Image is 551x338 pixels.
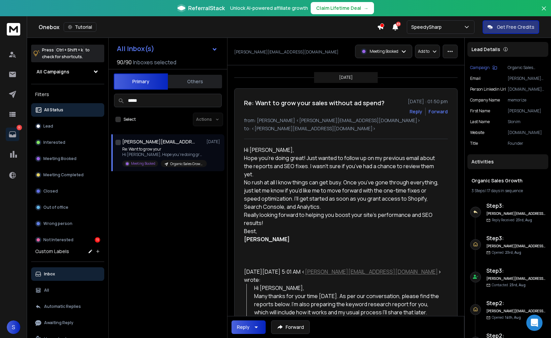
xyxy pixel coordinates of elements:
[492,283,526,288] p: Contacted
[411,24,444,30] p: SpeedySharp
[508,76,546,81] p: [PERSON_NAME][EMAIL_ADDRESS][DOMAIN_NAME]
[170,161,203,166] p: Organic Sales Growth
[467,154,548,169] div: Activities
[133,58,176,66] h3: Inboxes selected
[37,68,69,75] h1: All Campaigns
[44,288,49,293] p: All
[124,117,136,122] label: Select
[43,188,58,194] p: Closed
[508,130,546,135] p: [DOMAIN_NAME]
[7,320,20,334] button: S
[17,125,22,130] p: 11
[95,237,100,243] div: 11
[44,304,81,309] p: Automatic Replies
[43,237,73,243] p: Not Interested
[508,65,546,70] p: Organic Sales Growth
[244,146,442,154] div: Hi [PERSON_NAME],
[117,58,132,66] span: 90 / 90
[470,97,500,103] p: Company Name
[188,4,225,12] span: ReferralStack
[508,119,546,125] p: Slonim
[43,123,53,129] p: Lead
[122,147,203,152] p: Re: Want to grow your
[244,211,442,227] div: Really looking forward to helping you boost your site’s performance and SEO results!
[237,324,249,331] div: Reply
[35,248,69,255] h3: Custom Labels
[508,141,546,146] p: Founder
[232,320,266,334] button: Reply
[43,140,65,145] p: Interested
[244,125,448,132] p: to: <[PERSON_NAME][EMAIL_ADDRESS][DOMAIN_NAME]>
[31,217,104,230] button: Wrong person
[486,202,546,210] h6: Step 3 :
[244,227,442,243] div: Best,
[539,4,548,20] button: Close banner
[486,309,546,314] h6: [PERSON_NAME][EMAIL_ADDRESS][DOMAIN_NAME]
[31,65,104,78] button: All Campaigns
[508,97,546,103] p: memorize
[230,5,308,12] p: Unlock AI-powered affiliate growth
[509,283,526,287] span: 23rd, Aug
[31,267,104,281] button: Inbox
[311,2,374,14] button: Claim Lifetime Deal→
[486,299,546,307] h6: Step 2 :
[396,22,401,26] span: 33
[64,22,96,32] button: Tutorial
[43,205,68,210] p: Out of office
[492,315,521,320] p: Opened
[234,49,338,55] p: [PERSON_NAME][EMAIL_ADDRESS][DOMAIN_NAME]
[508,87,546,92] p: [DOMAIN_NAME][URL][PERSON_NAME]
[244,235,290,243] strong: [PERSON_NAME]
[508,108,546,114] p: [PERSON_NAME]
[487,188,523,194] span: 17 days in sequence
[254,284,442,292] div: Hi [PERSON_NAME],
[470,119,490,125] p: Last Name
[6,128,19,141] a: 11
[31,284,104,297] button: All
[410,108,422,115] button: Reply
[44,320,73,325] p: Awaiting Reply
[470,108,490,114] p: First Name
[43,172,84,178] p: Meeting Completed
[31,201,104,214] button: Out of office
[516,218,532,222] span: 23rd, Aug
[271,320,310,334] button: Forward
[471,188,485,194] span: 3 Steps
[42,47,90,60] p: Press to check for shortcuts.
[470,65,490,70] p: Campaign
[31,233,104,247] button: Not Interested11
[31,184,104,198] button: Closed
[114,73,168,90] button: Primary
[244,178,442,211] div: No rush at all I know things can get busy. Once you’ve gone through everything, just let me know ...
[470,141,478,146] p: title
[505,315,521,320] span: 14th, Aug
[254,292,442,316] div: Many thanks for your time [DATE]. As per our conversation, please find the reports below. I’m als...
[31,103,104,117] button: All Status
[168,74,222,89] button: Others
[122,138,197,145] h1: [PERSON_NAME][EMAIL_ADDRESS][DOMAIN_NAME]
[418,49,429,54] p: Add to
[492,218,532,223] p: Reply Received
[483,20,539,34] button: Get Free Credits
[31,316,104,330] button: Awaiting Reply
[370,49,398,54] p: Meeting Booked
[492,250,521,255] p: Opened
[497,24,534,30] p: Get Free Credits
[117,45,154,52] h1: All Inbox(s)
[244,117,448,124] p: from: [PERSON_NAME] <[PERSON_NAME][EMAIL_ADDRESS][DOMAIN_NAME]>
[305,268,438,275] a: [PERSON_NAME][EMAIL_ADDRESS][DOMAIN_NAME]
[31,168,104,182] button: Meeting Completed
[505,250,521,255] span: 23rd, Aug
[486,244,546,249] h6: [PERSON_NAME][EMAIL_ADDRESS][DOMAIN_NAME]
[471,46,500,53] p: Lead Details
[31,300,104,313] button: Automatic Replies
[55,46,84,54] span: Ctrl + Shift + k
[339,75,353,80] p: [DATE]
[470,76,481,81] p: Email
[31,119,104,133] button: Lead
[428,108,448,115] div: Forward
[244,268,442,284] div: [DATE][DATE] 5:01 AM < > wrote:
